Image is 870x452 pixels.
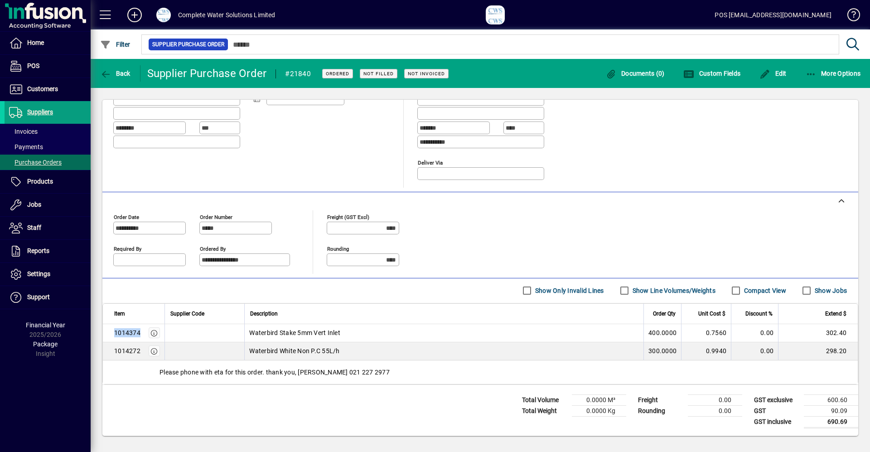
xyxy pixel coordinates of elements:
td: GST [749,405,804,416]
span: Support [27,293,50,301]
span: Invoices [9,128,38,135]
span: Supplier Purchase Order [152,40,224,49]
td: 0.9940 [681,342,731,360]
a: Staff [5,217,91,239]
td: Freight [633,394,688,405]
span: Description [250,309,278,319]
span: Item [114,309,125,319]
span: Not Filled [363,71,394,77]
div: Please phone with eta for this order. thank you, [PERSON_NAME] 021 227 2977 [103,360,858,384]
button: Profile [149,7,178,23]
td: 0.7560 [681,324,731,342]
a: Invoices [5,124,91,139]
span: Purchase Orders [9,159,62,166]
span: Not Invoiced [408,71,445,77]
mat-label: Deliver via [418,159,443,165]
td: Total Volume [517,394,572,405]
mat-label: Freight (GST excl) [327,214,369,220]
span: Back [100,70,130,77]
a: Products [5,170,91,193]
button: Filter [98,36,133,53]
td: Total Weight [517,405,572,416]
button: Edit [757,65,789,82]
span: Suppliers [27,108,53,116]
td: 0.00 [688,405,742,416]
span: Edit [759,70,787,77]
button: More Options [803,65,863,82]
td: GST inclusive [749,416,804,428]
a: Knowledge Base [841,2,859,31]
label: Show Jobs [813,286,847,295]
td: 0.00 [731,324,778,342]
span: Order Qty [653,309,676,319]
span: Customers [27,85,58,92]
a: Settings [5,263,91,286]
label: Show Only Invalid Lines [533,286,604,295]
div: Supplier Purchase Order [147,66,267,81]
span: Financial Year [26,321,65,329]
span: Package [33,340,58,348]
button: Documents (0) [604,65,667,82]
div: Complete Water Solutions Limited [178,8,275,22]
td: 90.09 [804,405,858,416]
span: Supplier Code [170,309,204,319]
span: Settings [27,270,50,277]
span: Discount % [745,309,773,319]
a: Reports [5,240,91,262]
td: 302.40 [778,324,858,342]
label: Compact View [742,286,786,295]
td: 0.0000 M³ [572,394,626,405]
span: Payments [9,143,43,151]
a: POS [5,55,91,78]
span: Documents (0) [606,70,665,77]
a: Customers [5,78,91,101]
a: Payments [5,139,91,155]
button: Add [120,7,149,23]
span: Custom Fields [683,70,740,77]
app-page-header-button: Back [91,65,140,82]
span: Products [27,178,53,185]
span: Unit Cost $ [698,309,725,319]
td: GST exclusive [749,394,804,405]
td: 0.00 [731,342,778,360]
div: 1014374 [114,328,140,337]
td: Rounding [633,405,688,416]
td: 400.0000 [643,324,681,342]
span: Waterbird White Non P.C 55L/h [249,346,339,355]
span: More Options [806,70,861,77]
mat-label: Order number [200,214,232,220]
label: Show Line Volumes/Weights [631,286,715,295]
span: Waterbird Stake 5mm Vert Inlet [249,328,340,337]
mat-label: Order date [114,214,139,220]
span: POS [27,62,39,69]
div: 1014272 [114,346,140,355]
mat-label: Ordered by [200,245,226,252]
td: 600.60 [804,394,858,405]
td: 298.20 [778,342,858,360]
button: Custom Fields [681,65,743,82]
mat-label: Rounding [327,245,349,252]
div: #21840 [285,67,311,81]
div: POS [EMAIL_ADDRESS][DOMAIN_NAME] [715,8,831,22]
span: Filter [100,41,130,48]
span: Home [27,39,44,46]
a: Purchase Orders [5,155,91,170]
span: Extend $ [825,309,846,319]
a: Jobs [5,194,91,216]
a: Home [5,32,91,54]
span: Reports [27,247,49,254]
td: 300.0000 [643,342,681,360]
td: 0.00 [688,394,742,405]
mat-label: Required by [114,245,141,252]
td: 690.69 [804,416,858,428]
span: Staff [27,224,41,231]
a: Support [5,286,91,309]
span: Jobs [27,201,41,208]
span: Ordered [326,71,349,77]
td: 0.0000 Kg [572,405,626,416]
button: Back [98,65,133,82]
